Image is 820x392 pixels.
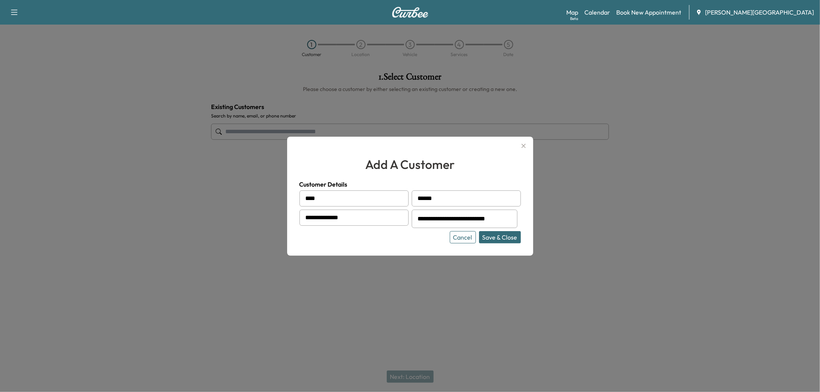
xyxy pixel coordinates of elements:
img: Curbee Logo [392,7,429,18]
span: [PERSON_NAME][GEOGRAPHIC_DATA] [705,8,814,17]
button: Cancel [450,231,476,243]
h4: Customer Details [299,179,521,189]
div: Beta [570,16,578,22]
h2: add a customer [299,155,521,173]
button: Save & Close [479,231,521,243]
a: MapBeta [566,8,578,17]
a: Calendar [584,8,610,17]
a: Book New Appointment [616,8,681,17]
